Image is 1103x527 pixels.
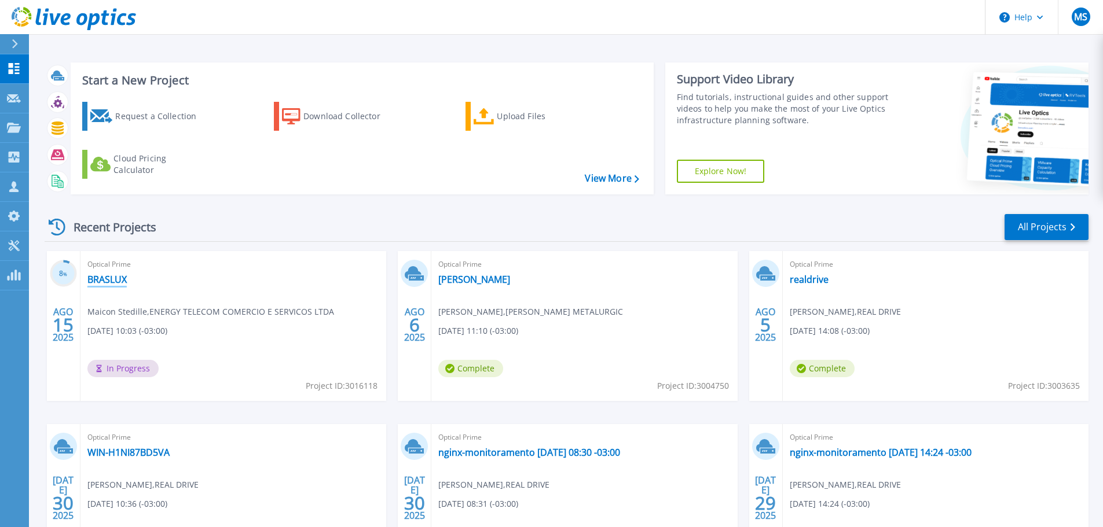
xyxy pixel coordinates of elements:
[790,274,829,285] a: realdrive
[1005,214,1089,240] a: All Projects
[303,105,396,128] div: Download Collector
[657,379,729,392] span: Project ID: 3004750
[306,379,378,392] span: Project ID: 3016118
[52,477,74,519] div: [DATE] 2025
[754,304,776,346] div: AGO 2025
[438,478,549,491] span: [PERSON_NAME] , REAL DRIVE
[585,173,639,184] a: View More
[63,271,67,277] span: %
[87,497,167,510] span: [DATE] 10:36 (-03:00)
[87,431,379,444] span: Optical Prime
[404,498,425,508] span: 30
[755,498,776,508] span: 29
[790,497,870,510] span: [DATE] 14:24 (-03:00)
[438,258,730,271] span: Optical Prime
[53,320,74,330] span: 15
[438,431,730,444] span: Optical Prime
[113,153,206,176] div: Cloud Pricing Calculator
[677,91,893,126] div: Find tutorials, instructional guides and other support videos to help you make the most of your L...
[790,431,1082,444] span: Optical Prime
[497,105,589,128] div: Upload Files
[754,477,776,519] div: [DATE] 2025
[1074,12,1087,21] span: MS
[438,325,518,337] span: [DATE] 11:10 (-03:00)
[82,74,639,87] h3: Start a New Project
[790,305,901,318] span: [PERSON_NAME] , REAL DRIVE
[677,160,765,183] a: Explore Now!
[45,213,172,241] div: Recent Projects
[790,325,870,337] span: [DATE] 14:08 (-03:00)
[274,102,403,131] a: Download Collector
[87,360,159,377] span: In Progress
[1008,379,1080,392] span: Project ID: 3003635
[677,72,893,87] div: Support Video Library
[790,447,972,458] a: nginx-monitoramento [DATE] 14:24 -03:00
[87,274,127,285] a: BRASLUX
[87,305,334,318] span: Maicon Stedille , ENERGY TELECOM COMERCIO E SERVICOS LTDA
[790,360,855,377] span: Complete
[438,447,620,458] a: nginx-monitoramento [DATE] 08:30 -03:00
[409,320,420,330] span: 6
[50,267,77,281] h3: 8
[115,105,208,128] div: Request a Collection
[87,447,170,458] a: WIN-H1NI87BD5VA
[52,304,74,346] div: AGO 2025
[438,497,518,510] span: [DATE] 08:31 (-03:00)
[790,258,1082,271] span: Optical Prime
[760,320,771,330] span: 5
[438,360,503,377] span: Complete
[438,305,623,318] span: [PERSON_NAME] , [PERSON_NAME] METALURGIC
[87,325,167,337] span: [DATE] 10:03 (-03:00)
[87,478,199,491] span: [PERSON_NAME] , REAL DRIVE
[790,478,901,491] span: [PERSON_NAME] , REAL DRIVE
[82,102,211,131] a: Request a Collection
[404,477,426,519] div: [DATE] 2025
[438,274,510,285] a: [PERSON_NAME]
[87,258,379,271] span: Optical Prime
[466,102,595,131] a: Upload Files
[53,498,74,508] span: 30
[404,304,426,346] div: AGO 2025
[82,150,211,179] a: Cloud Pricing Calculator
